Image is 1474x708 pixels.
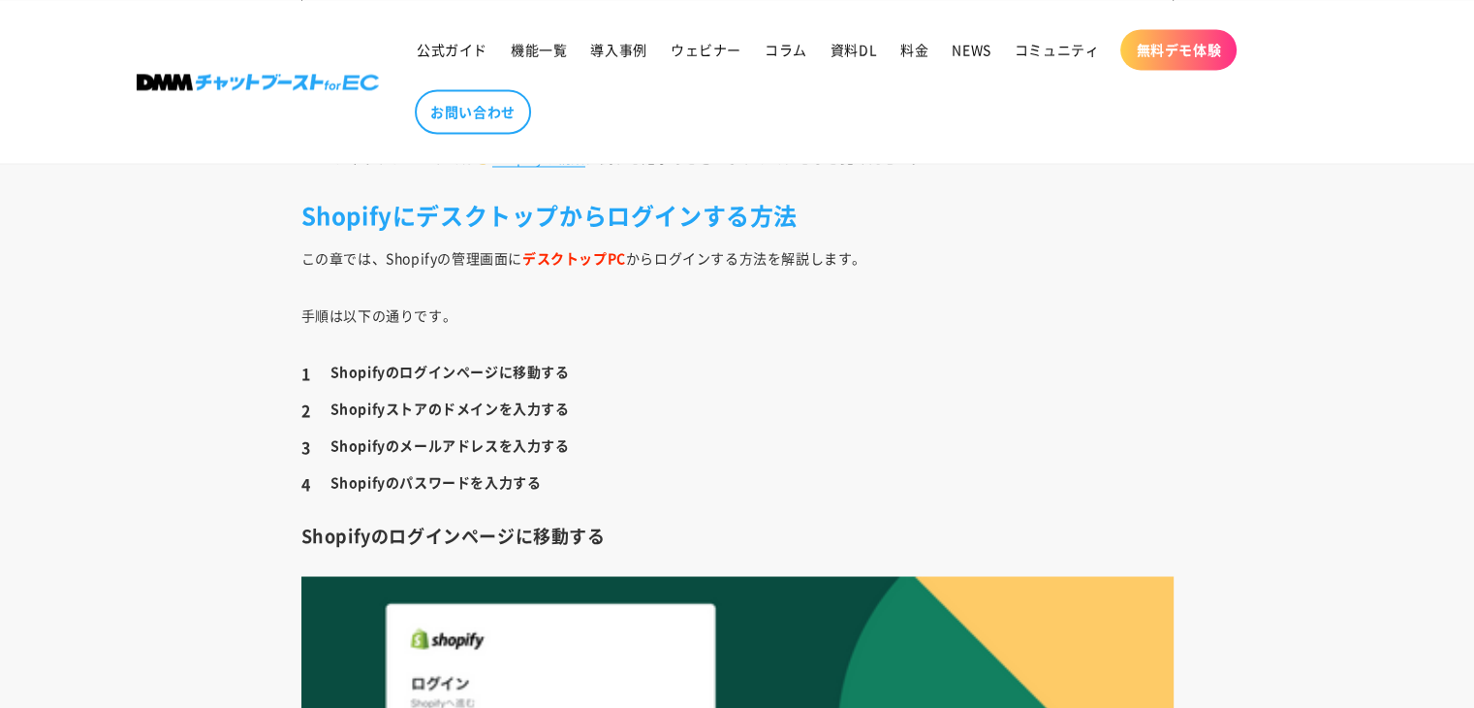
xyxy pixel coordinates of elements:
span: ウェビナー [671,41,741,58]
span: NEWS [952,41,990,58]
a: コラム [753,29,819,70]
strong: デスクトップPC [522,248,626,268]
span: コミュニティ [1015,41,1100,58]
span: 無料デモ体験 [1136,41,1221,58]
a: コミュニティ [1003,29,1112,70]
h2: Shopifyにデスクトップからログインする方法 [301,200,1174,230]
strong: Shopifyストアのドメインを入力する [330,398,570,417]
span: 公式ガイド [417,41,487,58]
span: お問い合わせ [430,103,516,120]
a: 公式ガイド [405,29,499,70]
a: 機能一覧 [499,29,579,70]
a: 資料DL [819,29,889,70]
strong: Shopifyのパスワードを入力する [330,471,542,491]
span: 料金 [900,41,928,58]
span: 導入事例 [590,41,646,58]
strong: Shopifyのメールアドレスを入力する [330,434,570,454]
a: ウェビナー [659,29,753,70]
a: お問い合わせ [415,89,531,134]
a: NEWS [940,29,1002,70]
span: 機能一覧 [511,41,567,58]
h3: Shopifyのログインページに移動する [301,524,1174,546]
img: 株式会社DMM Boost [137,74,379,90]
span: コラム [765,41,807,58]
a: 導入事例 [579,29,658,70]
span: 資料DL [831,41,877,58]
a: 無料デモ体験 [1120,29,1237,70]
strong: Shopifyのログインページに移動する [330,361,570,380]
p: この章では、Shopifyの管理画面に からログインする方法を解説します。 [301,244,1174,272]
p: 手順は以下の通りです。 [301,301,1174,328]
a: 料金 [889,29,940,70]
